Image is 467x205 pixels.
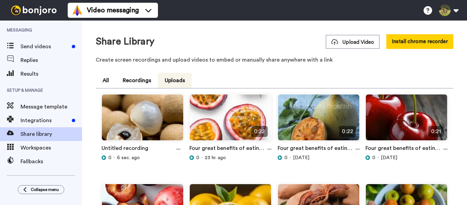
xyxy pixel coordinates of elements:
div: 6 sec. ago [102,154,184,161]
span: Upload Video [331,39,374,46]
a: Four great benefits of eating cherries #cherry #explore #facts #shorts #viral [365,144,443,154]
a: Four great benefits of eating Bael Fruit #baelfruit #explore #facts #shorts #viral [278,144,356,154]
span: Integrations [21,116,69,125]
span: Share library [21,130,82,138]
button: Install chrome recorder [386,34,453,49]
span: Workspaces [21,144,82,152]
img: 948c68ad-76c6-4f16-adb7-01dfb67110a8_thumbnail_source_1755315362.jpg [278,94,359,146]
p: Create screen recordings and upload videos to embed or manually share anywhere with a link [96,56,453,64]
h1: Share Library [96,36,155,47]
span: 0:21 [428,126,444,137]
button: All [96,73,116,88]
div: [DATE] [278,154,360,161]
button: Recordings [116,73,158,88]
span: 0 [196,154,199,161]
span: 0:22 [339,126,356,137]
span: 0:22 [251,126,268,137]
span: Results [21,70,82,78]
a: Four great benefits of eating passion fruit #passionfruit #explore #facts #shorts #viral [189,144,267,154]
img: bj-logo-header-white.svg [8,5,59,15]
span: 0 [372,154,375,161]
span: Replies [21,56,82,64]
span: Collapse menu [31,187,59,192]
div: [DATE] [365,154,448,161]
span: Send videos [21,42,69,51]
img: 34a09368-8913-4672-8f31-089818916059_thumbnail_source_1755488055.jpg [190,94,271,146]
button: Collapse menu [18,185,64,194]
a: Untitled recording [102,144,148,154]
button: Upload Video [326,35,379,49]
div: 23 hr. ago [189,154,271,161]
span: Video messaging [87,5,139,15]
span: Message template [21,103,82,111]
span: 0 [108,154,111,161]
img: vm-color.svg [72,5,83,16]
img: ddb924b9-cb1b-4223-bd49-5acaf9429e2f_thumbnail_source_1755572495.jpg [102,94,183,146]
button: Uploads [158,73,192,88]
span: 0 [284,154,288,161]
span: Fallbacks [21,157,82,166]
img: a0ddbdaf-a1a1-4158-9676-af30edb2affc_thumbnail_source_1755227397.jpg [366,94,447,146]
